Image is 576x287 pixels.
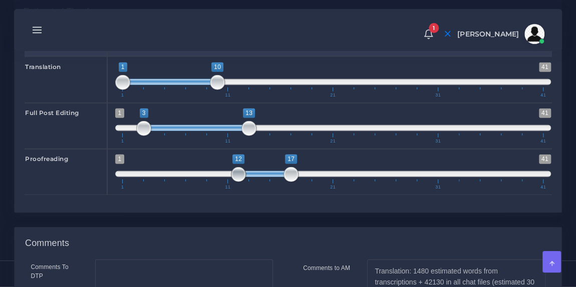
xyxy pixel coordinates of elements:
span: 11 [223,185,232,189]
span: 12 [232,154,244,164]
span: 41 [539,185,547,189]
span: 13 [243,108,255,118]
span: 1 [120,93,126,97]
span: 41 [539,139,547,143]
strong: Proofreading [25,155,68,162]
span: 11 [223,139,232,143]
span: 10 [211,62,223,72]
span: 1 [115,154,124,164]
span: 1 [120,185,126,189]
span: 11 [223,93,232,97]
h4: Comments [25,238,69,249]
span: 31 [434,93,442,97]
span: 41 [539,93,547,97]
span: 41 [539,62,551,72]
span: 31 [434,185,442,189]
label: Comments To DTP [31,262,80,280]
span: 3 [140,108,148,118]
img: avatar [524,24,544,44]
span: 21 [329,93,337,97]
a: 1 [420,28,437,39]
a: [PERSON_NAME]avatar [452,24,548,44]
span: 17 [285,154,297,164]
span: 1 [429,23,439,33]
span: 21 [329,139,337,143]
span: 21 [329,185,337,189]
span: 1 [115,108,124,118]
span: [PERSON_NAME] [457,30,519,37]
span: 1 [120,139,126,143]
span: 41 [539,108,551,118]
span: 1 [119,62,127,72]
label: Comments to AM [303,263,350,272]
span: 41 [539,154,551,164]
strong: Full Post Editing [25,109,79,116]
span: 31 [434,139,442,143]
strong: Translation [25,63,61,70]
